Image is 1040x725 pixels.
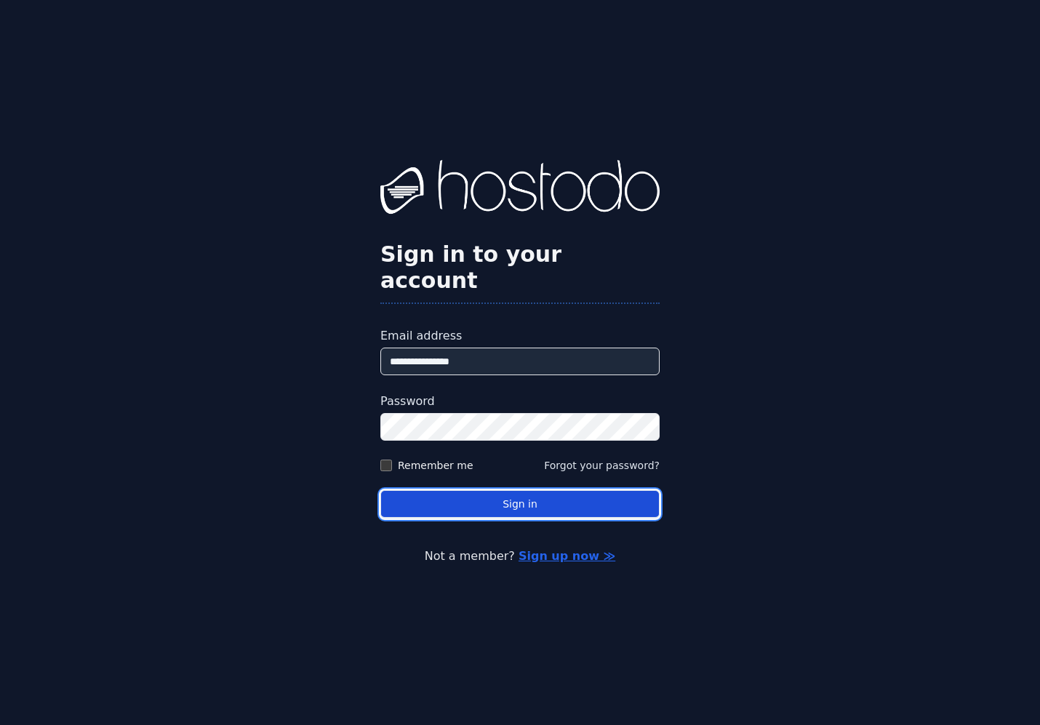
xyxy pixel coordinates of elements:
[380,241,660,294] h2: Sign in to your account
[544,458,660,473] button: Forgot your password?
[519,549,615,563] a: Sign up now ≫
[70,548,970,565] p: Not a member?
[398,458,473,473] label: Remember me
[380,490,660,518] button: Sign in
[380,393,660,410] label: Password
[380,327,660,345] label: Email address
[380,160,660,218] img: Hostodo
